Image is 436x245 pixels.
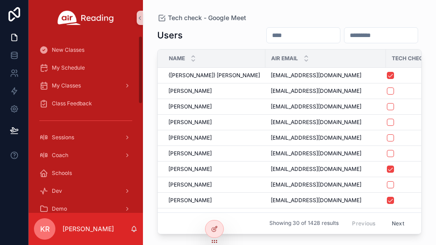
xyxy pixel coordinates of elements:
[168,13,246,22] span: Tech check - Google Meet
[271,134,361,141] span: [EMAIL_ADDRESS][DOMAIN_NAME]
[271,87,361,95] span: [EMAIL_ADDRESS][DOMAIN_NAME]
[52,170,72,177] span: Schools
[34,96,138,112] a: Class Feedback
[271,103,361,110] span: [EMAIL_ADDRESS][DOMAIN_NAME]
[34,201,138,217] a: Demo
[168,72,260,79] span: ([PERSON_NAME]) [PERSON_NAME]
[386,216,411,230] button: Next
[34,60,138,76] a: My Schedule
[157,29,183,42] h1: Users
[63,224,114,233] p: [PERSON_NAME]
[52,64,85,71] span: My Schedule
[271,150,361,157] span: [EMAIL_ADDRESS][DOMAIN_NAME]
[34,147,138,163] a: Coach
[52,187,62,195] span: Dev
[52,152,68,159] span: Coach
[168,103,212,110] span: [PERSON_NAME]
[52,205,67,212] span: Demo
[271,197,361,204] span: [EMAIL_ADDRESS][DOMAIN_NAME]
[29,36,143,213] div: scrollable content
[34,165,138,181] a: Schools
[58,11,114,25] img: App logo
[168,166,212,173] span: [PERSON_NAME]
[40,224,50,234] span: KR
[168,197,212,204] span: [PERSON_NAME]
[271,166,361,173] span: [EMAIL_ADDRESS][DOMAIN_NAME]
[168,119,212,126] span: [PERSON_NAME]
[271,181,361,188] span: [EMAIL_ADDRESS][DOMAIN_NAME]
[52,46,84,54] span: New Classes
[168,134,212,141] span: [PERSON_NAME]
[271,119,361,126] span: [EMAIL_ADDRESS][DOMAIN_NAME]
[157,13,246,22] a: Tech check - Google Meet
[168,87,212,95] span: [PERSON_NAME]
[34,129,138,145] a: Sessions
[168,181,212,188] span: [PERSON_NAME]
[271,55,298,62] span: Air Email
[52,134,74,141] span: Sessions
[52,100,92,107] span: Class Feedback
[52,82,81,89] span: My Classes
[34,183,138,199] a: Dev
[271,72,361,79] span: [EMAIL_ADDRESS][DOMAIN_NAME]
[269,220,339,227] span: Showing 30 of 1428 results
[34,42,138,58] a: New Classes
[168,150,212,157] span: [PERSON_NAME]
[169,55,185,62] span: Name
[34,78,138,94] a: My Classes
